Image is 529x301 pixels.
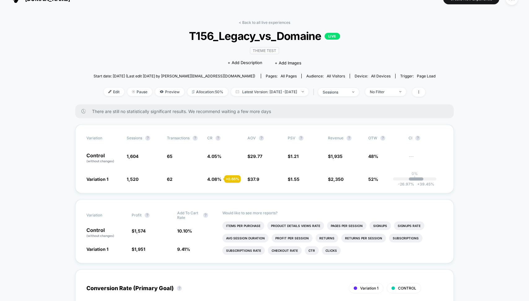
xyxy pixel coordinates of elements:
span: $ [132,246,145,252]
li: Returns Per Session [341,234,386,242]
span: $ [288,177,299,182]
button: ? [177,286,182,291]
span: $ [288,154,299,159]
span: Preview [155,88,184,96]
span: Variation 1 [86,246,108,252]
span: (without changes) [86,159,114,163]
span: 1,935 [331,154,343,159]
li: Avg Session Duration [222,234,269,242]
span: 10.10 % [177,228,192,233]
p: Would like to see more reports? [222,211,443,215]
span: Variation [86,136,120,141]
span: Variation 1 [360,286,378,290]
button: ? [347,136,352,141]
div: Audience: [306,74,345,78]
p: Control [86,228,125,238]
button: ? [380,136,385,141]
span: Edit [104,88,124,96]
span: Transactions [167,136,190,140]
span: Profit [132,213,142,217]
span: CR [207,136,212,140]
span: 52% [368,177,378,182]
span: OTW [368,136,402,141]
li: Subscriptions [389,234,422,242]
li: Profit Per Session [272,234,313,242]
li: Items Per Purchase [222,221,264,230]
span: Revenue [328,136,343,140]
span: (without changes) [86,234,114,238]
span: Device: [350,74,395,78]
span: + [417,182,420,186]
span: PSV [288,136,295,140]
span: 39.45 % [414,182,434,186]
span: all devices [371,74,391,78]
img: end [302,91,304,92]
img: rebalance [192,90,195,94]
p: Control [86,153,120,164]
span: 1,604 [127,154,138,159]
span: 1,574 [134,228,146,233]
div: Trigger: [400,74,435,78]
li: Pages Per Session [327,221,366,230]
span: -26.97 % [398,182,414,186]
span: Pause [127,88,152,96]
span: There are still no statistically significant results. We recommend waiting a few more days [92,109,441,114]
span: 65 [167,154,173,159]
li: Clicks [322,246,341,255]
button: ? [145,136,150,141]
span: all pages [281,74,297,78]
span: Variation [86,211,120,220]
span: | [312,88,318,97]
li: Signups Rate [394,221,424,230]
span: $ [328,154,343,159]
button: ? [193,136,198,141]
span: CONTROL [398,286,416,290]
button: ? [203,213,208,218]
a: < Back to all live experiences [239,20,290,25]
span: AOV [247,136,256,140]
img: end [399,91,401,92]
span: $ [247,177,259,182]
img: end [352,91,354,93]
li: Returns [316,234,338,242]
span: 4.08 % [207,177,221,182]
span: 48% [368,154,378,159]
li: Signups [369,221,391,230]
span: $ [328,177,343,182]
p: | [414,176,415,181]
span: $ [132,228,146,233]
span: 1,520 [127,177,138,182]
p: LIVE [325,33,340,40]
button: ? [415,136,420,141]
div: sessions [323,90,348,94]
button: ? [299,136,304,141]
span: Page Load [417,74,435,78]
span: 2,350 [331,177,343,182]
p: 0% [412,171,418,176]
img: edit [108,90,111,93]
span: --- [409,155,443,164]
span: + Add Description [228,60,262,66]
span: Allocation: 50% [187,88,228,96]
img: calendar [236,90,239,93]
span: 4.05 % [207,154,221,159]
span: 62 [167,177,173,182]
span: 1,951 [134,246,145,252]
span: Sessions [127,136,142,140]
span: 1.21 [291,154,299,159]
button: ? [145,213,150,218]
button: ? [259,136,264,141]
span: Theme Test [250,47,279,54]
li: Subscriptions Rate [222,246,265,255]
span: + Add Images [275,60,301,65]
span: CI [409,136,443,141]
div: Pages: [266,74,297,78]
span: Start date: [DATE] (Last edit [DATE] by [PERSON_NAME][EMAIL_ADDRESS][DOMAIN_NAME]) [94,74,255,78]
div: + 0.66 % [224,175,241,183]
li: Product Details Views Rate [267,221,324,230]
span: Add To Cart Rate [177,211,200,220]
div: No Filter [370,89,395,94]
span: 9.41 % [177,246,190,252]
li: Ctr [305,246,319,255]
span: 29.77 [250,154,262,159]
